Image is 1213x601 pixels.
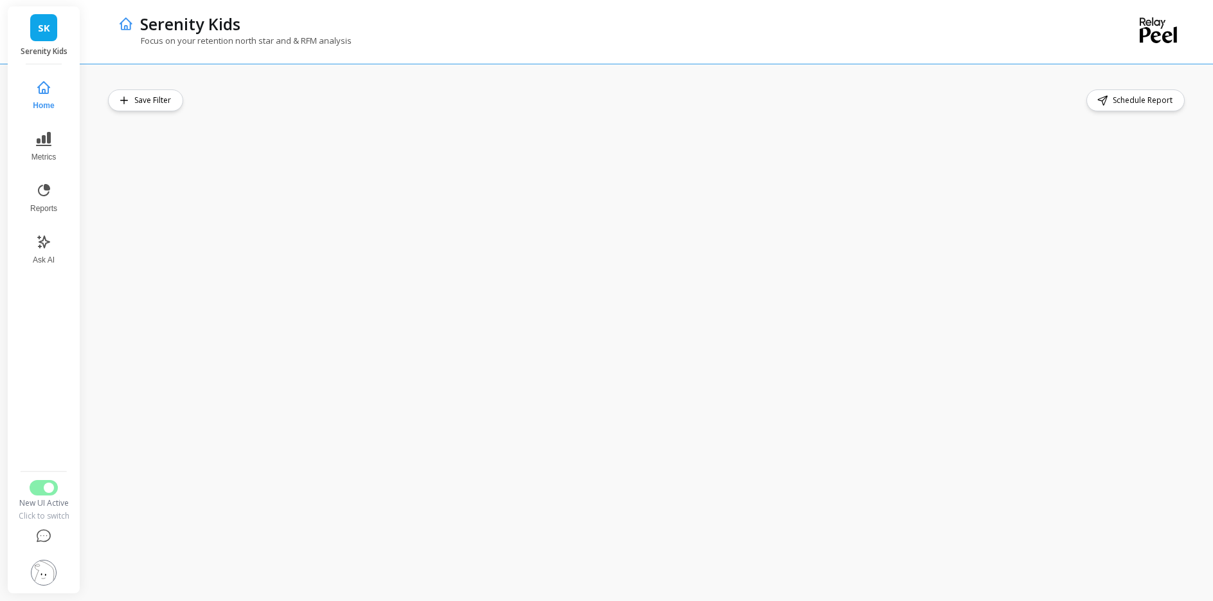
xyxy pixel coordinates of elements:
button: Save Filter [108,89,183,111]
p: Focus on your retention north star and & RFM analysis [118,35,352,46]
span: Reports [30,203,57,214]
span: Metrics [31,152,57,162]
div: New UI Active [17,498,70,508]
span: Save Filter [134,94,175,107]
button: Help [17,521,70,552]
iframe: Omni Embed [108,122,1187,575]
div: Click to switch [17,511,70,521]
button: Home [22,72,65,118]
p: Serenity Kids [21,46,67,57]
button: Metrics [22,124,65,170]
img: profile picture [31,560,57,586]
button: Settings [17,552,70,593]
button: Reports [22,175,65,221]
span: SK [38,21,50,35]
button: Ask AI [22,227,65,273]
p: Serenity Kids [140,13,240,35]
button: Schedule Report [1086,89,1185,111]
span: Schedule Report [1113,94,1176,107]
span: Ask AI [33,255,55,265]
button: Switch to Legacy UI [30,480,58,495]
span: Home [33,100,54,111]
